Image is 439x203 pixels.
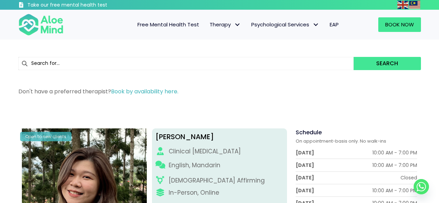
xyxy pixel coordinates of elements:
a: Book Now [378,17,421,32]
button: Search [354,57,421,70]
span: Schedule [296,128,322,136]
a: Whatsapp [414,179,429,194]
a: Take our free mental health test [18,2,144,10]
div: 10:00 AM - 7:00 PM [372,187,417,194]
a: Malay [409,1,421,9]
div: [DATE] [296,149,314,156]
a: TherapyTherapy: submenu [204,17,246,32]
span: Psychological Services [251,21,319,28]
div: Closed [400,174,417,181]
div: [DATE] [296,174,314,181]
a: English [397,1,409,9]
div: [DATE] [296,187,314,194]
span: Book Now [385,21,414,28]
span: Psychological Services: submenu [311,20,321,30]
h3: Take our free mental health test [27,2,144,9]
div: [PERSON_NAME] [155,132,284,142]
nav: Menu [73,17,344,32]
div: 10:00 AM - 7:00 PM [372,162,417,169]
div: Open to new clients [20,132,71,141]
img: en [397,1,408,9]
img: Aloe mind Logo [18,13,64,36]
span: On appointment-basis only. No walk-ins [296,138,386,144]
p: Don't have a preferred therapist? [18,87,421,95]
span: Therapy [210,21,241,28]
input: Search for... [18,57,354,70]
div: [DATE] [296,162,314,169]
div: Clinical [MEDICAL_DATA] [169,147,241,156]
a: EAP [324,17,344,32]
a: Free Mental Health Test [132,17,204,32]
div: In-Person, Online [169,188,219,197]
p: English, Mandarin [169,161,220,170]
div: 10:00 AM - 7:00 PM [372,149,417,156]
div: [DEMOGRAPHIC_DATA] Affirming [169,176,265,185]
a: Psychological ServicesPsychological Services: submenu [246,17,324,32]
span: Free Mental Health Test [137,21,199,28]
a: Book by availability here. [111,87,178,95]
span: Therapy: submenu [233,20,243,30]
img: ms [409,1,420,9]
span: EAP [330,21,339,28]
